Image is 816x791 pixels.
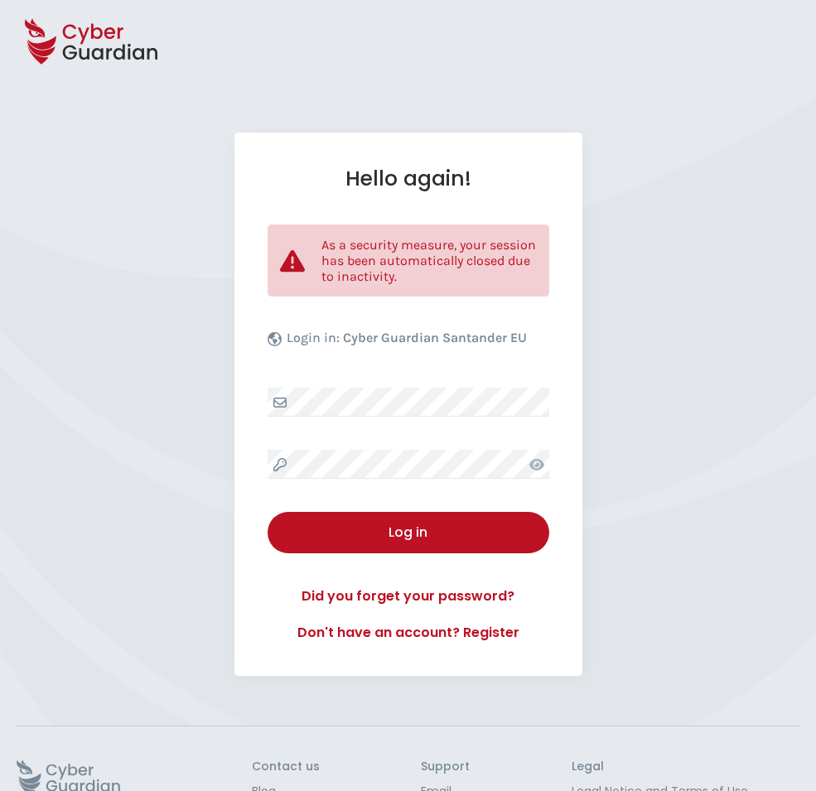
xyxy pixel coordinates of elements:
a: Did you forget your password? [268,586,549,606]
a: Don't have an account? Register [268,623,549,643]
button: Log in [268,512,549,553]
p: As a security measure, your session has been automatically closed due to inactivity. [321,237,537,284]
h3: Support [421,760,470,774]
h3: Contact us [252,760,320,774]
div: Log in [280,523,537,543]
h3: Legal [572,760,799,774]
h1: Hello again! [268,166,549,191]
b: Cyber Guardian Santander EU [343,330,527,345]
p: Login in: [287,330,527,355]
